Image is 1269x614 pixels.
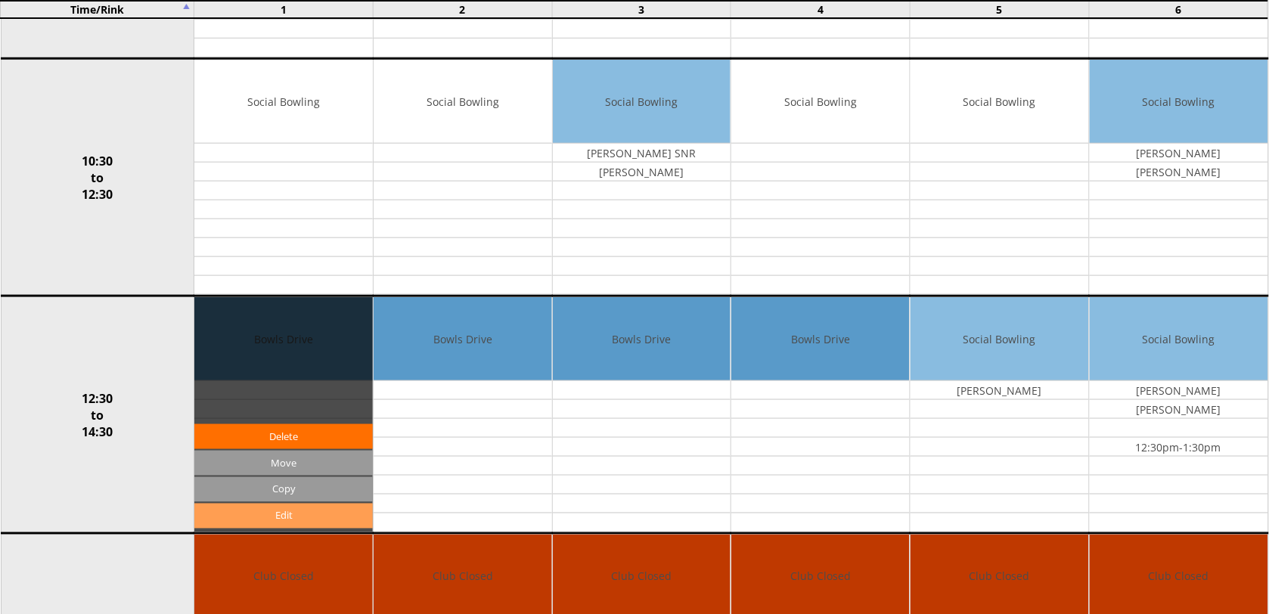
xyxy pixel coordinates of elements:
[374,297,552,381] td: Bowls Drive
[553,144,731,163] td: [PERSON_NAME] SNR
[731,60,910,144] td: Social Bowling
[731,297,910,381] td: Bowls Drive
[194,60,373,144] td: Social Bowling
[731,1,911,18] td: 4
[553,163,731,181] td: [PERSON_NAME]
[374,60,552,144] td: Social Bowling
[194,477,373,502] input: Copy
[194,504,373,529] a: Edit
[1090,297,1268,381] td: Social Bowling
[1090,144,1268,163] td: [PERSON_NAME]
[911,297,1089,381] td: Social Bowling
[1090,400,1268,419] td: [PERSON_NAME]
[1,59,194,296] td: 10:30 to 12:30
[1090,381,1268,400] td: [PERSON_NAME]
[553,60,731,144] td: Social Bowling
[1,296,194,534] td: 12:30 to 14:30
[1089,1,1268,18] td: 6
[194,424,373,449] a: Delete
[194,451,373,476] input: Move
[911,381,1089,400] td: [PERSON_NAME]
[1,1,194,18] td: Time/Rink
[194,1,374,18] td: 1
[910,1,1089,18] td: 5
[373,1,552,18] td: 2
[1090,438,1268,457] td: 12:30pm-1:30pm
[552,1,731,18] td: 3
[911,60,1089,144] td: Social Bowling
[1090,163,1268,181] td: [PERSON_NAME]
[553,297,731,381] td: Bowls Drive
[1090,60,1268,144] td: Social Bowling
